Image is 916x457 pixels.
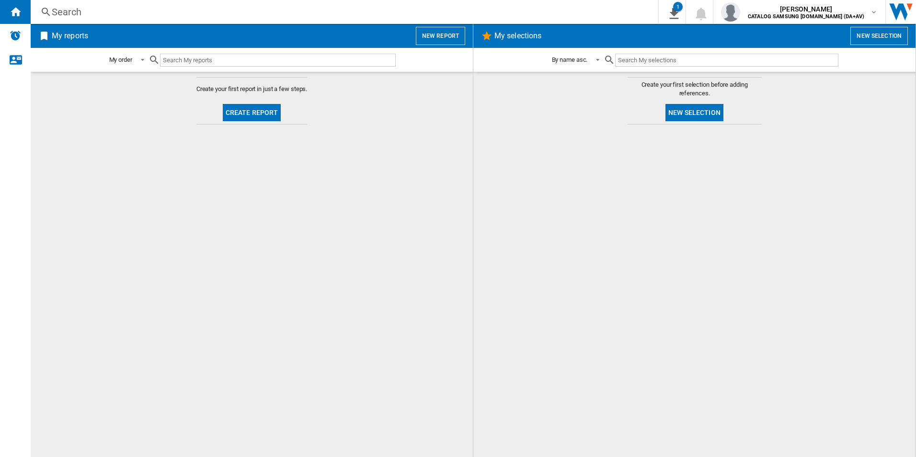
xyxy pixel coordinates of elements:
div: Search [52,5,633,19]
div: 1 [673,2,683,11]
span: [PERSON_NAME] [748,4,864,14]
button: Create report [223,104,281,121]
input: Search My reports [160,54,396,67]
div: By name asc. [552,56,588,63]
h2: My selections [492,27,543,45]
input: Search My selections [615,54,838,67]
button: New selection [665,104,723,121]
span: Create your first selection before adding references. [628,80,762,98]
h2: My reports [50,27,90,45]
button: New report [416,27,465,45]
b: CATALOG SAMSUNG [DOMAIN_NAME] (DA+AV) [748,13,864,20]
img: profile.jpg [721,2,740,22]
span: Create your first report in just a few steps. [196,85,308,93]
img: alerts-logo.svg [10,30,21,41]
div: My order [109,56,132,63]
button: New selection [850,27,908,45]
